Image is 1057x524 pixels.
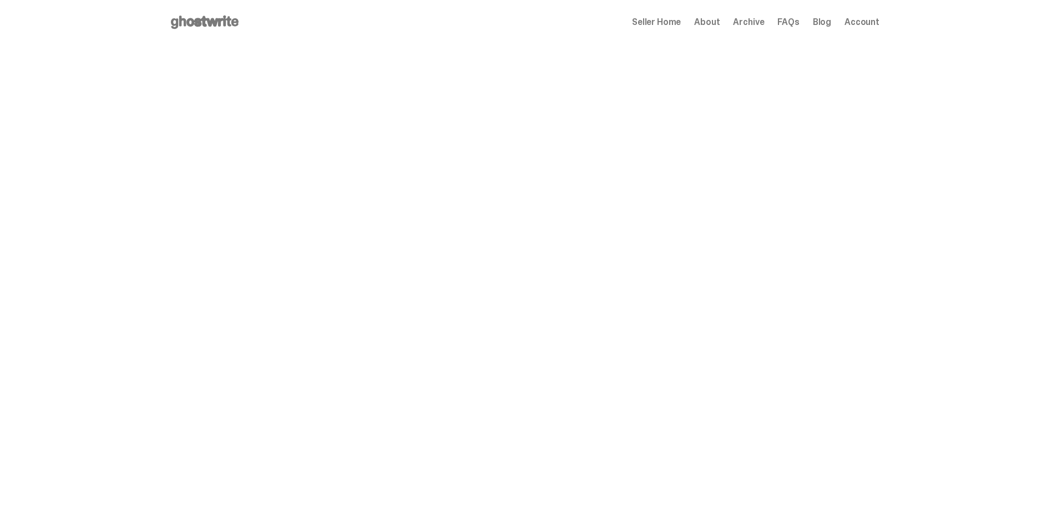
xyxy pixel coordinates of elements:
[777,18,799,27] a: FAQs
[844,18,879,27] a: Account
[694,18,720,27] a: About
[733,18,764,27] a: Archive
[813,18,831,27] a: Blog
[632,18,681,27] a: Seller Home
